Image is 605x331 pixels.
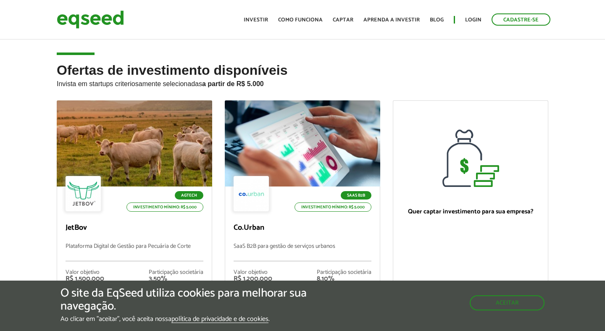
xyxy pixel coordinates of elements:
p: JetBov [66,223,203,233]
p: Agtech [175,191,203,200]
p: Quer captar investimento para sua empresa? [402,208,539,215]
div: 3,50% [149,276,203,282]
div: Valor objetivo [66,270,104,276]
a: Quer captar investimento para sua empresa? Quero captar [393,100,548,315]
h2: Ofertas de investimento disponíveis [57,63,548,100]
a: Cadastre-se [492,13,550,26]
img: EqSeed [57,8,124,31]
p: Invista em startups criteriosamente selecionadas [57,78,548,88]
div: R$ 1.200.000 [234,276,272,282]
div: Participação societária [317,270,371,276]
p: Plataforma Digital de Gestão para Pecuária de Corte [66,243,203,261]
p: Co.Urban [234,223,371,233]
a: SaaS B2B Investimento mínimo: R$ 5.000 Co.Urban SaaS B2B para gestão de serviços urbanos Valor ob... [225,100,380,315]
strong: a partir de R$ 5.000 [202,80,264,87]
a: Login [465,17,481,23]
a: política de privacidade e de cookies [171,316,268,323]
a: Investir [244,17,268,23]
a: Blog [430,17,444,23]
p: SaaS B2B [341,191,371,200]
a: Aprenda a investir [363,17,420,23]
a: Captar [333,17,353,23]
div: Valor objetivo [234,270,272,276]
p: Investimento mínimo: R$ 5.000 [126,202,203,212]
div: Participação societária [149,270,203,276]
a: Agtech Investimento mínimo: R$ 5.000 JetBov Plataforma Digital de Gestão para Pecuária de Corte V... [57,100,212,315]
div: 8,10% [317,276,371,282]
h5: O site da EqSeed utiliza cookies para melhorar sua navegação. [60,287,351,313]
p: Ao clicar em "aceitar", você aceita nossa . [60,315,351,323]
p: Investimento mínimo: R$ 5.000 [295,202,371,212]
p: SaaS B2B para gestão de serviços urbanos [234,243,371,261]
a: Como funciona [278,17,323,23]
button: Aceitar [470,295,544,310]
div: R$ 1.500.000 [66,276,104,282]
